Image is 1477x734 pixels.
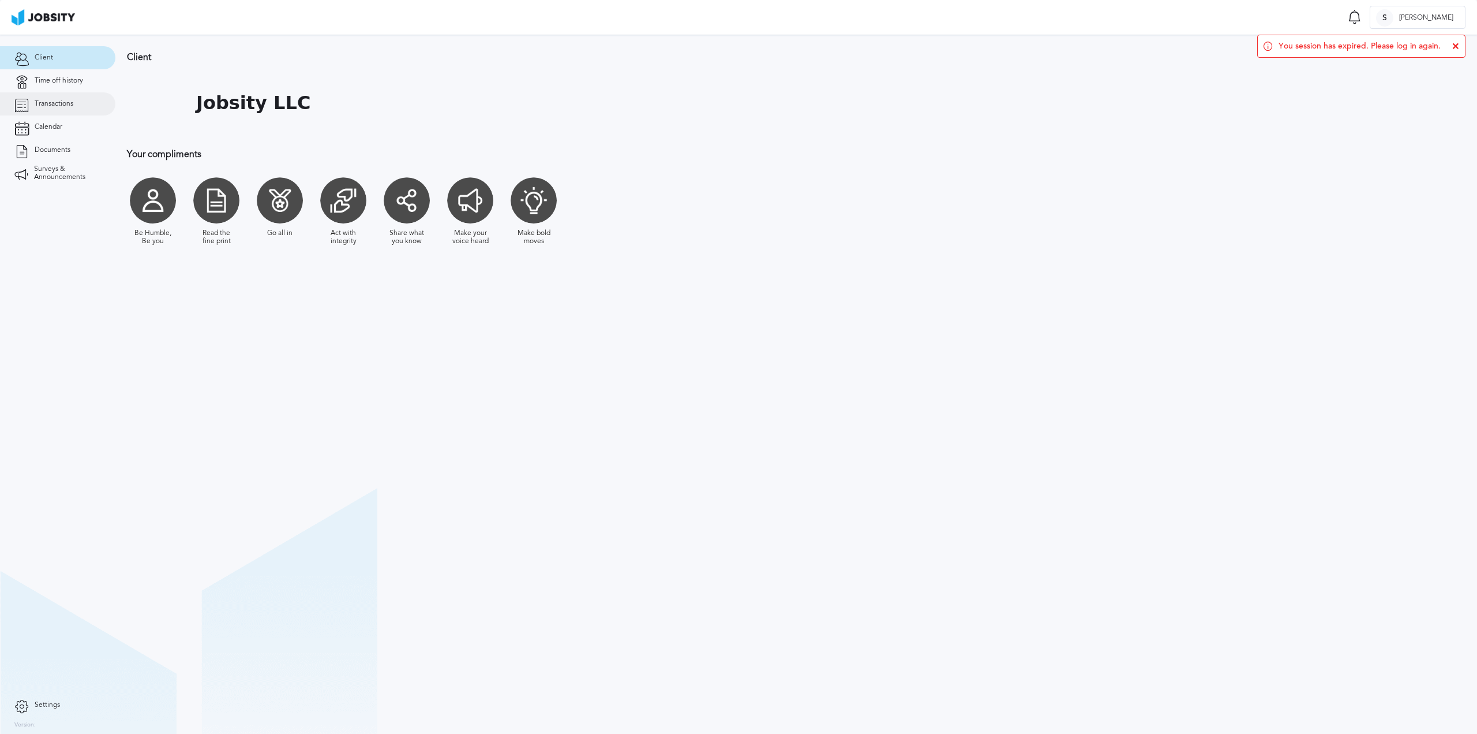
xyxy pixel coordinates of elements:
div: Go all in [267,229,293,237]
button: S[PERSON_NAME] [1370,6,1465,29]
div: Make your voice heard [450,229,490,245]
label: Version: [14,722,36,729]
span: Calendar [35,123,62,131]
div: Share what you know [387,229,427,245]
img: ab4bad089aa723f57921c736e9817d99.png [12,9,75,25]
span: Settings [35,701,60,709]
h1: Jobsity LLC [196,92,310,114]
h3: Your compliments [127,149,753,159]
span: [PERSON_NAME] [1393,14,1459,22]
div: Read the fine print [196,229,237,245]
span: Client [35,54,53,62]
div: Be Humble, Be you [133,229,173,245]
span: Transactions [35,100,73,108]
span: You session has expired. Please log in again. [1279,42,1441,51]
div: Make bold moves [513,229,554,245]
div: Act with integrity [323,229,363,245]
div: S [1376,9,1393,27]
span: Surveys & Announcements [34,165,101,181]
h3: Client [127,52,753,62]
span: Documents [35,146,70,154]
span: Time off history [35,77,83,85]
